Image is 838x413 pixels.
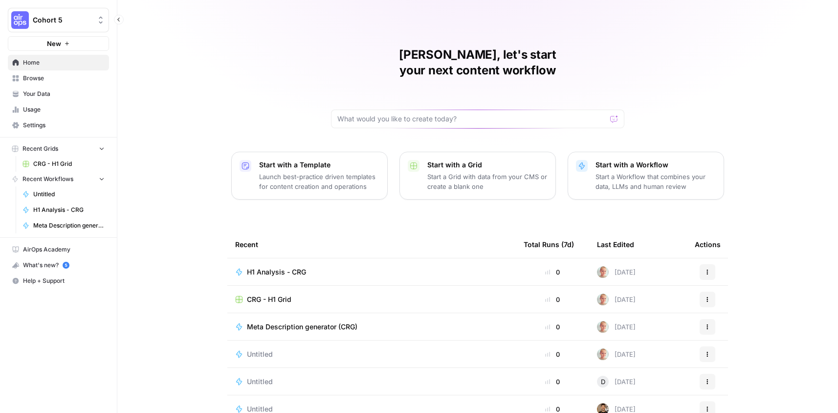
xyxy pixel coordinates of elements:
[235,349,508,359] a: Untitled
[8,8,109,32] button: Workspace: Cohort 5
[23,276,105,285] span: Help + Support
[597,231,634,258] div: Last Edited
[524,349,581,359] div: 0
[33,221,105,230] span: Meta Description generator (CRG)
[235,267,508,277] a: H1 Analysis - CRG
[18,202,109,218] a: H1 Analysis - CRG
[63,262,69,269] a: 5
[65,263,67,268] text: 5
[247,267,306,277] span: H1 Analysis - CRG
[247,349,273,359] span: Untitled
[597,294,609,305] img: tzy1lhuh9vjkl60ica9oz7c44fpn
[8,172,109,186] button: Recent Workflows
[427,172,548,191] p: Start a Grid with data from your CMS or create a blank one
[235,322,508,332] a: Meta Description generator (CRG)
[399,152,556,200] button: Start with a GridStart a Grid with data from your CMS or create a blank one
[33,160,105,168] span: CRG - H1 Grid
[8,257,109,273] button: What's new? 5
[524,322,581,332] div: 0
[568,152,724,200] button: Start with a WorkflowStart a Workflow that combines your data, LLMs and human review
[597,266,609,278] img: tzy1lhuh9vjkl60ica9oz7c44fpn
[8,242,109,257] a: AirOps Academy
[524,267,581,277] div: 0
[595,172,716,191] p: Start a Workflow that combines your data, LLMs and human review
[524,231,574,258] div: Total Runs (7d)
[8,36,109,51] button: New
[33,15,92,25] span: Cohort 5
[597,321,636,333] div: [DATE]
[695,231,721,258] div: Actions
[8,141,109,156] button: Recent Grids
[23,74,105,83] span: Browse
[597,348,636,360] div: [DATE]
[601,377,605,387] span: D
[597,266,636,278] div: [DATE]
[23,90,105,98] span: Your Data
[8,117,109,133] a: Settings
[47,39,61,48] span: New
[33,190,105,199] span: Untitled
[597,294,636,305] div: [DATE]
[8,86,109,102] a: Your Data
[235,295,508,304] a: CRG - H1 Grid
[235,231,508,258] div: Recent
[247,377,273,387] span: Untitled
[597,376,636,388] div: [DATE]
[22,144,58,153] span: Recent Grids
[8,55,109,70] a: Home
[18,186,109,202] a: Untitled
[18,218,109,233] a: Meta Description generator (CRG)
[259,160,379,170] p: Start with a Template
[259,172,379,191] p: Launch best-practice driven templates for content creation and operations
[595,160,716,170] p: Start with a Workflow
[427,160,548,170] p: Start with a Grid
[23,121,105,130] span: Settings
[18,156,109,172] a: CRG - H1 Grid
[247,295,291,304] span: CRG - H1 Grid
[22,175,73,184] span: Recent Workflows
[247,322,357,332] span: Meta Description generator (CRG)
[23,58,105,67] span: Home
[524,295,581,304] div: 0
[235,377,508,387] a: Untitled
[8,258,109,273] div: What's new?
[231,152,388,200] button: Start with a TemplateLaunch best-practice driven templates for content creation and operations
[11,11,29,29] img: Cohort 5 Logo
[337,114,606,124] input: What would you like to create today?
[524,377,581,387] div: 0
[8,70,109,86] a: Browse
[597,321,609,333] img: tzy1lhuh9vjkl60ica9oz7c44fpn
[331,47,624,78] h1: [PERSON_NAME], let's start your next content workflow
[8,102,109,117] a: Usage
[33,206,105,214] span: H1 Analysis - CRG
[597,348,609,360] img: tzy1lhuh9vjkl60ica9oz7c44fpn
[23,105,105,114] span: Usage
[23,245,105,254] span: AirOps Academy
[8,273,109,289] button: Help + Support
